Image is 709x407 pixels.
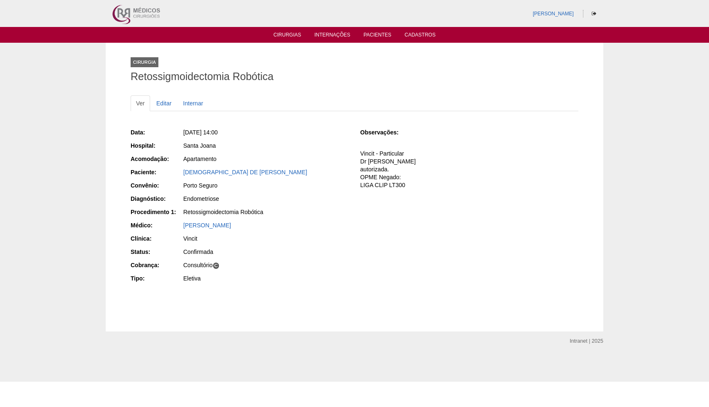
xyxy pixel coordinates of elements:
[183,261,349,269] div: Consultório
[183,141,349,150] div: Santa Joana
[360,128,412,136] div: Observações:
[183,222,231,229] a: [PERSON_NAME]
[178,95,209,111] a: Internar
[213,262,220,269] span: C
[131,234,182,243] div: Clínica:
[131,261,182,269] div: Cobrança:
[131,141,182,150] div: Hospital:
[533,11,574,17] a: [PERSON_NAME]
[183,155,349,163] div: Apartamento
[274,32,301,40] a: Cirurgias
[131,181,182,190] div: Convênio:
[151,95,177,111] a: Editar
[592,11,596,16] i: Sair
[131,71,578,82] h1: Retossigmoidectomia Robótica
[131,248,182,256] div: Status:
[183,181,349,190] div: Porto Seguro
[131,155,182,163] div: Acomodação:
[183,208,349,216] div: Retossigmoidectomia Robótica
[131,195,182,203] div: Diagnóstico:
[183,169,307,175] a: [DEMOGRAPHIC_DATA] DE [PERSON_NAME]
[131,221,182,229] div: Médico:
[131,168,182,176] div: Paciente:
[360,150,578,189] p: Vincit - Particular Dr [PERSON_NAME] autorizada. OPME Negado: LIGA CLIP LT300
[131,95,150,111] a: Ver
[131,128,182,136] div: Data:
[183,129,218,136] span: [DATE] 14:00
[183,234,349,243] div: Vincit
[405,32,436,40] a: Cadastros
[364,32,391,40] a: Pacientes
[183,195,349,203] div: Endometriose
[183,274,349,283] div: Eletiva
[131,274,182,283] div: Tipo:
[183,248,349,256] div: Confirmada
[570,337,603,345] div: Intranet | 2025
[131,57,158,67] div: Cirurgia
[314,32,350,40] a: Internações
[131,208,182,216] div: Procedimento 1:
